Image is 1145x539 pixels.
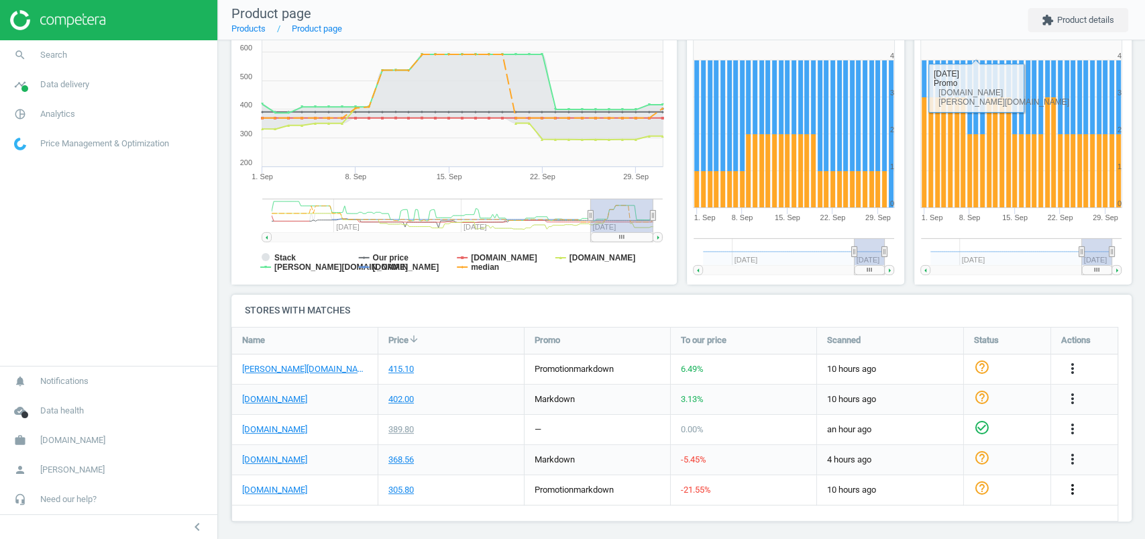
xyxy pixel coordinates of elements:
tspan: 29. Sep [1093,213,1118,222]
tspan: 22. Sep [1047,213,1073,222]
a: [DOMAIN_NAME] [242,424,307,436]
span: markdown [535,394,575,404]
span: Status [974,334,999,346]
div: 305.80 [388,484,414,496]
tspan: 8. Sep [345,173,366,181]
tspan: 1. Sep [694,213,715,222]
span: 10 hours ago [827,393,953,405]
tspan: Our price [373,253,409,262]
text: 2 [1117,126,1122,134]
div: — [535,424,541,436]
h4: Stores with matches [231,295,1132,326]
i: cloud_done [7,398,33,424]
span: 0.00 % [681,424,704,434]
span: 6.49 % [681,364,704,374]
text: 400 [240,101,252,109]
text: 200 [240,158,252,166]
span: -5.45 % [681,454,706,464]
i: extension [1042,14,1054,26]
i: timeline [7,72,33,97]
span: To our price [681,334,726,346]
a: [DOMAIN_NAME] [242,484,307,496]
i: pie_chart_outlined [7,101,33,127]
span: promotion [535,485,574,495]
text: 4 [1117,52,1122,60]
a: [DOMAIN_NAME] [242,454,307,466]
span: markdown [535,454,575,464]
i: arrow_downward [408,334,419,344]
tspan: Stack [274,253,296,262]
a: Products [231,23,266,34]
span: Promo [535,334,560,346]
div: 415.10 [388,363,414,375]
tspan: 1. Sep [252,173,273,181]
text: 0 [1117,199,1122,207]
span: Price [388,334,408,346]
span: [PERSON_NAME] [40,464,105,476]
i: notifications [7,369,33,394]
span: markdown [574,485,614,495]
tspan: 22. Sep [530,173,555,181]
button: chevron_left [180,518,214,536]
tspan: 8. Sep [959,213,980,222]
span: Product page [231,5,311,21]
span: 4 hours ago [827,454,953,466]
span: 3.13 % [681,394,704,404]
i: headset_mic [7,487,33,512]
tspan: 8. Sep [731,213,753,222]
tspan: 15. Sep [774,213,800,222]
tspan: 1. Sep [921,213,942,222]
button: more_vert [1065,421,1081,438]
tspan: 15. Sep [437,173,462,181]
i: help_outline [974,480,990,496]
i: more_vert [1065,451,1081,467]
a: [PERSON_NAME][DOMAIN_NAME] [242,363,368,375]
span: Scanned [827,334,861,346]
text: 3 [1117,89,1122,97]
i: help_outline [974,359,990,375]
span: Need our help? [40,493,97,505]
text: 4 [889,52,893,60]
span: [DOMAIN_NAME] [40,434,105,446]
text: 1 [889,162,893,170]
a: Product page [292,23,342,34]
img: wGWNvw8QSZomAAAAABJRU5ErkJggg== [14,138,26,150]
button: more_vert [1065,481,1081,499]
i: check_circle_outline [974,420,990,436]
tspan: median [471,262,499,272]
span: 10 hours ago [827,363,953,375]
text: 300 [240,130,252,138]
i: work [7,428,33,453]
div: 368.56 [388,454,414,466]
i: help_outline [974,389,990,405]
tspan: [PERSON_NAME][DOMAIN_NAME] [274,262,408,272]
i: person [7,457,33,483]
text: 2 [889,126,893,134]
text: 0 [889,199,893,207]
span: Notifications [40,375,89,387]
i: search [7,42,33,68]
text: 3 [889,89,893,97]
span: promotion [535,364,574,374]
a: [DOMAIN_NAME] [242,393,307,405]
span: Price Management & Optimization [40,138,169,150]
button: more_vert [1065,451,1081,469]
tspan: 29. Sep [623,173,649,181]
i: more_vert [1065,391,1081,407]
button: more_vert [1065,360,1081,378]
tspan: 15. Sep [1002,213,1028,222]
i: more_vert [1065,421,1081,437]
span: an hour ago [827,424,953,436]
span: markdown [574,364,614,374]
span: -21.55 % [681,485,711,495]
tspan: 22. Sep [820,213,845,222]
span: Name [242,334,265,346]
i: more_vert [1065,360,1081,377]
tspan: 29. Sep [865,213,890,222]
img: ajHJNr6hYgQAAAAASUVORK5CYII= [10,10,105,30]
i: help_outline [974,450,990,466]
button: extensionProduct details [1028,8,1128,32]
span: Data delivery [40,79,89,91]
tspan: [DOMAIN_NAME] [373,262,439,272]
span: Actions [1061,334,1091,346]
